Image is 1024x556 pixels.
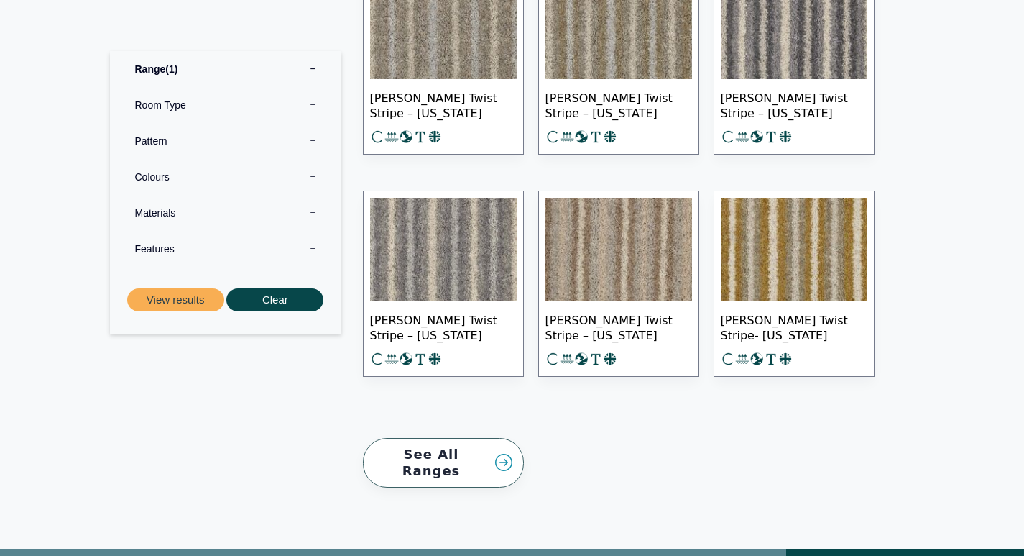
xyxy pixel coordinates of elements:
span: [PERSON_NAME] Twist Stripe – [US_STATE] [721,79,867,129]
img: Tomkinson Twist - Oklahoma [545,198,692,301]
label: Colours [121,158,331,194]
a: See All Ranges [363,438,524,488]
span: [PERSON_NAME] Twist Stripe – [US_STATE] [545,301,692,352]
span: [PERSON_NAME] Twist Stripe – [US_STATE] [370,79,517,129]
a: [PERSON_NAME] Twist Stripe – [US_STATE] [363,191,524,377]
label: Range [121,50,331,86]
button: View results [127,288,224,311]
label: Features [121,230,331,266]
label: Pattern [121,122,331,158]
button: Clear [226,288,323,311]
img: Tomkinson Twist stripe - New York [370,198,517,301]
span: [PERSON_NAME] Twist Stripe – [US_STATE] [370,301,517,352]
a: [PERSON_NAME] Twist Stripe – [US_STATE] [538,191,699,377]
a: [PERSON_NAME] Twist Stripe- [US_STATE] [714,191,875,377]
img: Tomkinson Twist - Alabama stripe [721,198,867,301]
label: Room Type [121,86,331,122]
span: 1 [165,63,177,74]
span: [PERSON_NAME] Twist Stripe- [US_STATE] [721,301,867,352]
span: [PERSON_NAME] Twist Stripe – [US_STATE] [545,79,692,129]
label: Materials [121,194,331,230]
